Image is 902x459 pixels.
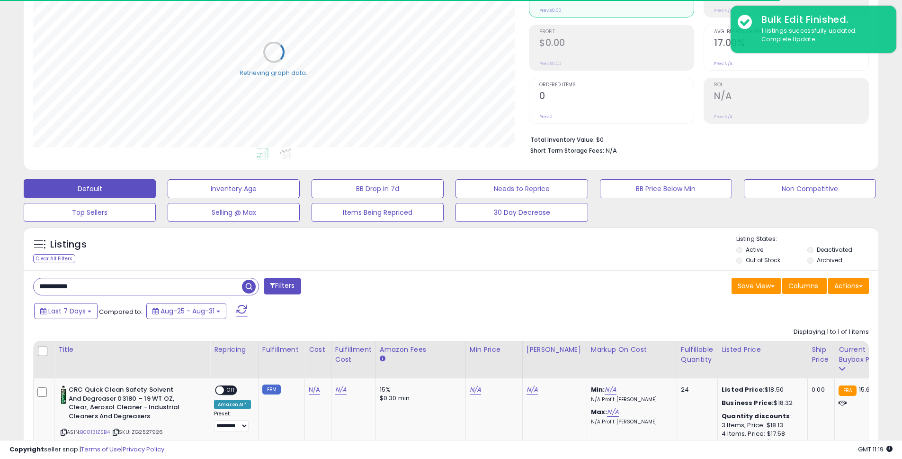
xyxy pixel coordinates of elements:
[214,411,251,432] div: Preset:
[746,246,763,254] label: Active
[470,345,518,355] div: Min Price
[722,412,790,421] b: Quantity discounts
[591,385,605,394] b: Min:
[828,278,869,294] button: Actions
[782,278,827,294] button: Columns
[309,385,320,395] a: N/A
[34,303,98,319] button: Last 7 Days
[714,29,868,35] span: Avg. Buybox Share
[335,345,372,365] div: Fulfillment Cost
[240,68,309,77] div: Retrieving graph data..
[168,179,300,198] button: Inventory Age
[539,61,562,66] small: Prev: $0.00
[714,61,732,66] small: Prev: N/A
[754,13,889,27] div: Bulk Edit Finished.
[539,83,694,88] span: Ordered Items
[722,399,800,407] div: $18.32
[9,445,164,454] div: seller snap | |
[24,179,156,198] button: Default
[591,396,670,403] p: N/A Profit [PERSON_NAME]
[455,179,588,198] button: Needs to Reprice
[591,419,670,425] p: N/A Profit [PERSON_NAME]
[859,385,874,394] span: 15.65
[587,341,677,378] th: The percentage added to the cost of goods (COGS) that forms the calculator for Min & Max prices.
[312,203,444,222] button: Items Being Repriced
[591,345,673,355] div: Markup on Cost
[58,345,206,355] div: Title
[262,345,301,355] div: Fulfillment
[224,386,239,395] span: OFF
[817,256,842,264] label: Archived
[722,412,800,421] div: :
[530,133,862,145] li: $0
[839,345,887,365] div: Current Buybox Price
[380,355,385,363] small: Amazon Fees.
[746,256,780,264] label: Out of Stock
[722,398,774,407] b: Business Price:
[539,8,562,13] small: Prev: $0.00
[606,146,617,155] span: N/A
[146,303,226,319] button: Aug-25 - Aug-31
[722,438,800,447] div: 6 Items, Price: $17.21
[161,306,214,316] span: Aug-25 - Aug-31
[794,328,869,337] div: Displaying 1 to 1 of 1 items
[681,386,710,394] div: 24
[455,203,588,222] button: 30 Day Decrease
[61,386,66,404] img: 31rBqkYRglL._SL40_.jpg
[754,27,889,44] div: 1 listings successfully updated.
[24,203,156,222] button: Top Sellers
[470,385,481,395] a: N/A
[539,37,694,50] h2: $0.00
[681,345,714,365] div: Fulfillable Quantity
[714,91,868,103] h2: N/A
[788,281,818,291] span: Columns
[714,37,868,50] h2: 17.00%
[605,385,616,395] a: N/A
[839,386,856,396] small: FBA
[539,29,694,35] span: Profit
[380,394,458,403] div: $0.30 min
[9,445,44,454] strong: Copyright
[81,445,121,454] a: Terms of Use
[722,430,800,438] div: 4 Items, Price: $17.58
[714,83,868,88] span: ROI
[714,8,732,13] small: Prev: N/A
[168,203,300,222] button: Selling @ Max
[732,278,781,294] button: Save View
[262,385,281,395] small: FBM
[99,307,143,316] span: Compared to:
[33,254,75,263] div: Clear All Filters
[744,179,876,198] button: Non Competitive
[48,306,86,316] span: Last 7 Days
[527,345,583,355] div: [PERSON_NAME]
[527,385,538,395] a: N/A
[539,91,694,103] h2: 0
[722,386,800,394] div: $18.50
[309,345,327,355] div: Cost
[69,386,184,423] b: CRC Quick Clean Safety Solvent And Degreaser 03180 – 19 WT OZ, Clear, Aerosol Cleaner - Industria...
[600,179,732,198] button: BB Price Below Min
[111,428,163,436] span: | SKU: ZG2527926
[335,385,347,395] a: N/A
[858,445,893,454] span: 2025-09-9 11:19 GMT
[722,345,804,355] div: Listed Price
[714,114,732,119] small: Prev: N/A
[812,345,831,365] div: Ship Price
[312,179,444,198] button: BB Drop in 7d
[80,428,110,436] a: B0013IZSB4
[722,385,765,394] b: Listed Price:
[380,386,458,394] div: 15%
[817,246,852,254] label: Deactivated
[530,136,595,144] b: Total Inventory Value:
[591,407,607,416] b: Max:
[380,345,462,355] div: Amazon Fees
[264,278,301,294] button: Filters
[123,445,164,454] a: Privacy Policy
[214,400,251,409] div: Amazon AI *
[607,407,618,417] a: N/A
[50,238,87,251] h5: Listings
[539,114,553,119] small: Prev: 0
[812,386,827,394] div: 0.00
[761,35,815,43] u: Complete Update
[214,345,254,355] div: Repricing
